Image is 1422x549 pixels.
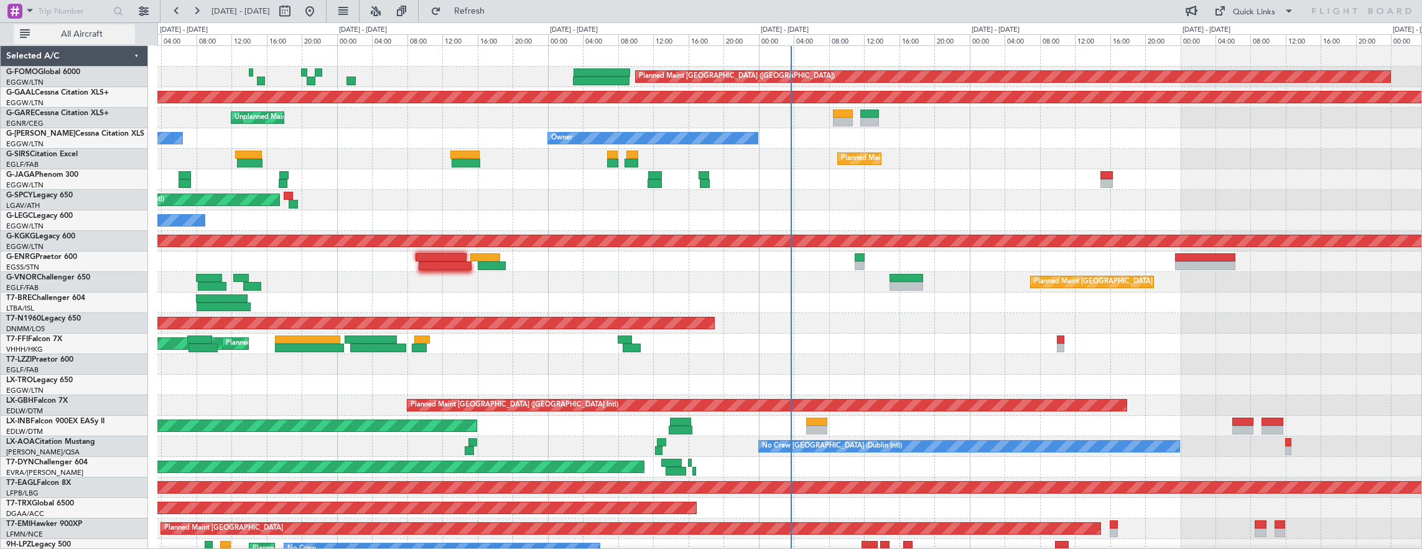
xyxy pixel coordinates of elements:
span: G-FOMO [6,68,38,76]
div: 00:00 [970,34,1005,45]
div: [DATE] - [DATE] [1183,25,1230,35]
a: EGGW/LTN [6,78,44,87]
div: 08:00 [1250,34,1285,45]
a: LX-GBHFalcon 7X [6,397,68,405]
a: G-JAGAPhenom 300 [6,171,78,179]
span: G-ENRG [6,253,35,261]
div: Planned Maint [GEOGRAPHIC_DATA] ([GEOGRAPHIC_DATA]) [639,67,835,86]
a: G-SPCYLegacy 650 [6,192,73,199]
div: [DATE] - [DATE] [550,25,598,35]
div: 16:00 [689,34,723,45]
a: LFMN/NCE [6,530,43,539]
span: G-SIRS [6,151,30,158]
div: 04:00 [372,34,407,45]
span: LX-INB [6,418,30,425]
a: EGGW/LTN [6,386,44,395]
a: T7-EMIHawker 900XP [6,520,82,528]
span: LX-TRO [6,377,33,384]
div: 20:00 [302,34,337,45]
div: [DATE] - [DATE] [160,25,208,35]
span: 9H-LPZ [6,541,31,548]
span: All Aircraft [32,30,131,39]
div: 12:00 [653,34,688,45]
span: G-LEGC [6,212,33,220]
div: Unplanned Maint [PERSON_NAME] [235,108,347,127]
div: 16:00 [899,34,934,45]
span: G-GARE [6,110,35,117]
div: 16:00 [478,34,513,45]
a: G-VNORChallenger 650 [6,274,90,281]
a: LTBA/ISL [6,304,34,313]
div: Planned Maint [GEOGRAPHIC_DATA] ([GEOGRAPHIC_DATA]) [1034,273,1230,291]
a: EVRA/[PERSON_NAME] [6,468,83,477]
a: T7-EAGLFalcon 8X [6,479,71,487]
div: 12:00 [442,34,477,45]
span: G-GAAL [6,89,35,96]
span: [DATE] - [DATE] [211,6,270,17]
span: G-KGKG [6,233,35,240]
a: LX-AOACitation Mustang [6,438,95,446]
a: EGGW/LTN [6,139,44,149]
span: G-JAGA [6,171,35,179]
a: EGGW/LTN [6,181,44,190]
a: G-LEGCLegacy 600 [6,212,73,220]
span: T7-LZZI [6,356,32,364]
span: G-[PERSON_NAME] [6,130,75,138]
div: No Crew [GEOGRAPHIC_DATA] (Dublin Intl) [762,437,902,456]
span: LX-GBH [6,397,34,405]
span: T7-N1960 [6,315,41,322]
a: LX-INBFalcon 900EX EASy II [6,418,105,425]
a: G-KGKGLegacy 600 [6,233,75,240]
a: EDLW/DTM [6,406,43,416]
div: 16:00 [1321,34,1355,45]
a: G-GAALCessna Citation XLS+ [6,89,109,96]
a: EGLF/FAB [6,160,39,169]
div: 00:00 [548,34,583,45]
span: T7-TRX [6,500,32,507]
span: T7-FFI [6,335,28,343]
div: 16:00 [1110,34,1145,45]
a: G-[PERSON_NAME]Cessna Citation XLS [6,130,144,138]
a: T7-TRXGlobal 6500 [6,500,74,507]
div: 00:00 [759,34,794,45]
a: EGNR/CEG [6,119,44,128]
div: 12:00 [1286,34,1321,45]
div: 08:00 [829,34,864,45]
a: LX-TROLegacy 650 [6,377,73,384]
div: 20:00 [1356,34,1391,45]
div: 20:00 [1145,34,1180,45]
a: G-ENRGPraetor 600 [6,253,77,261]
div: 04:00 [161,34,196,45]
a: G-GARECessna Citation XLS+ [6,110,109,117]
div: 00:00 [1181,34,1215,45]
a: T7-LZZIPraetor 600 [6,356,73,364]
span: Refresh [444,7,496,16]
span: T7-EMI [6,520,30,528]
div: Planned Maint [GEOGRAPHIC_DATA] ([GEOGRAPHIC_DATA]) [841,149,1037,168]
a: T7-DYNChallenger 604 [6,459,88,466]
div: 12:00 [231,34,266,45]
button: Quick Links [1208,1,1300,21]
a: DNMM/LOS [6,324,45,334]
a: G-SIRSCitation Excel [6,151,78,158]
button: Refresh [425,1,500,21]
a: LGAV/ATH [6,201,40,210]
div: 16:00 [267,34,302,45]
div: 04:00 [794,34,829,45]
a: LFPB/LBG [6,489,39,498]
a: EGLF/FAB [6,283,39,293]
div: 00:00 [337,34,372,45]
div: Planned Maint [GEOGRAPHIC_DATA] ([GEOGRAPHIC_DATA] Intl) [411,396,618,415]
div: 20:00 [723,34,758,45]
a: EGGW/LTN [6,242,44,251]
div: 20:00 [934,34,969,45]
a: T7-N1960Legacy 650 [6,315,81,322]
span: T7-EAGL [6,479,37,487]
input: Trip Number [38,2,109,21]
div: 04:00 [1005,34,1039,45]
a: 9H-LPZLegacy 500 [6,541,71,548]
div: Planned Maint [GEOGRAPHIC_DATA] [164,519,283,538]
div: Owner [551,129,572,148]
a: EGLF/FAB [6,365,39,375]
a: EGSS/STN [6,263,39,272]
